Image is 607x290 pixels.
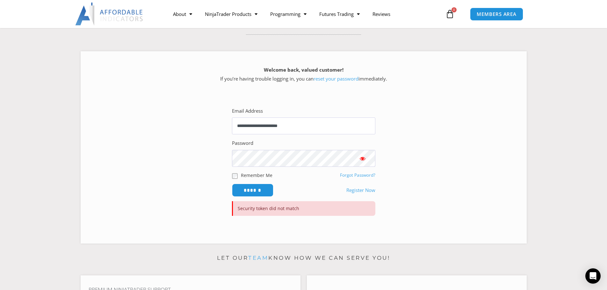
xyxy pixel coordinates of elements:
label: Password [232,139,253,148]
strong: Welcome back, valued customer! [264,67,343,73]
span: 0 [452,7,457,12]
label: Remember Me [241,172,272,179]
p: If you’re having trouble logging in, you can immediately. [92,66,516,83]
a: MEMBERS AREA [470,8,523,21]
a: Futures Trading [313,7,366,21]
a: Forgot Password? [340,172,375,178]
a: reset your password [314,75,358,82]
p: Let our know how we can serve you! [81,253,527,263]
label: Email Address [232,107,263,116]
a: Programming [264,7,313,21]
img: LogoAI | Affordable Indicators – NinjaTrader [75,3,144,25]
a: team [248,255,268,261]
button: Show password [350,150,375,167]
a: 0 [436,5,464,23]
a: Reviews [366,7,397,21]
a: About [167,7,199,21]
a: Register Now [346,186,375,195]
nav: Menu [167,7,444,21]
span: MEMBERS AREA [477,12,517,17]
div: Open Intercom Messenger [585,268,601,284]
p: Security token did not match [232,201,375,216]
a: NinjaTrader Products [199,7,264,21]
